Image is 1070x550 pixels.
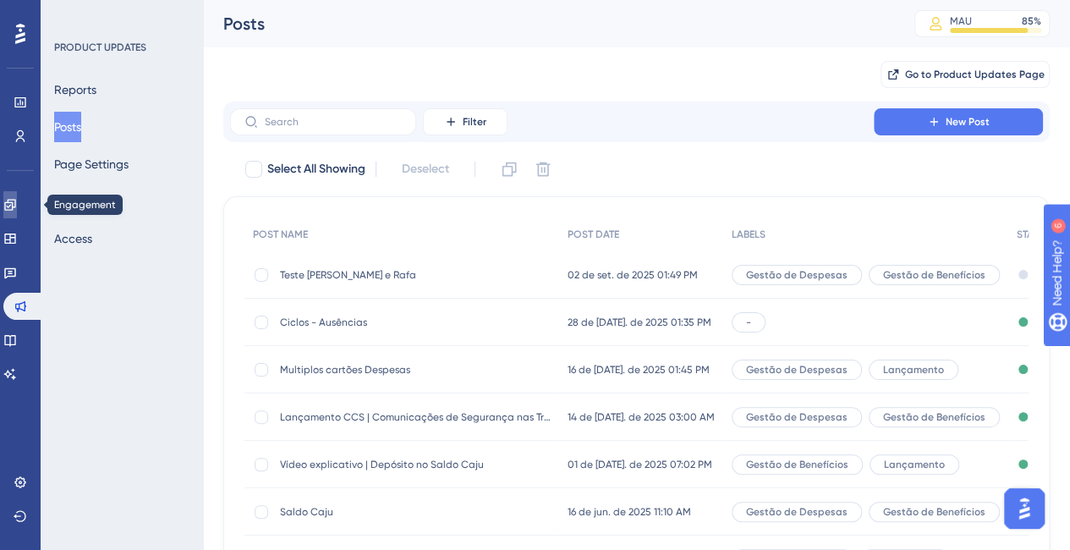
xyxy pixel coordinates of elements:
span: 16 de jun. de 2025 11:10 AM [568,505,691,519]
button: Posts [54,112,81,142]
span: Filter [463,115,486,129]
span: POST DATE [568,228,619,241]
span: 28 de [DATE]. de 2025 01:35 PM [568,316,711,329]
span: Gestão de Benefícios [746,458,848,471]
span: Gestão de Despesas [746,363,848,377]
button: Domain [54,186,96,217]
span: Gestão de Despesas [746,505,848,519]
button: Deselect [387,154,464,184]
span: 16 de [DATE]. de 2025 01:45 PM [568,363,710,377]
span: Select All Showing [267,159,365,179]
span: Saldo Caju [280,505,551,519]
div: Posts [223,12,872,36]
button: Access [54,223,92,254]
button: New Post [874,108,1043,135]
button: Reports [54,74,96,105]
span: - [746,316,751,329]
span: STATUS [1017,228,1051,241]
span: Gestão de Despesas [746,268,848,282]
span: Gestão de Benefícios [883,268,985,282]
input: Search [265,116,402,128]
span: 01 de [DATE]. de 2025 07:02 PM [568,458,712,471]
span: 14 de [DATE]. de 2025 03:00 AM [568,410,715,424]
span: 02 de set. de 2025 01:49 PM [568,268,698,282]
span: Lançamento [883,363,944,377]
span: Go to Product Updates Page [905,68,1045,81]
span: Lançamento CCS | Comunicações de Segurança nas Transações [280,410,551,424]
span: Deselect [402,159,449,179]
span: Lançamento [884,458,945,471]
button: Page Settings [54,149,129,179]
span: POST NAME [253,228,308,241]
button: Go to Product Updates Page [881,61,1050,88]
span: Gestão de Benefícios [883,505,985,519]
span: Need Help? [40,4,106,25]
span: LABELS [732,228,765,241]
span: New Post [946,115,990,129]
button: Filter [423,108,508,135]
span: Teste [PERSON_NAME] e Rafa [280,268,551,282]
iframe: UserGuiding AI Assistant Launcher [999,483,1050,534]
span: Multiplos cartões Despesas [280,363,551,377]
div: MAU [950,14,972,28]
div: 6 [118,8,123,22]
div: 85 % [1022,14,1041,28]
span: Gestão de Benefícios [883,410,985,424]
span: Ciclos - Ausências [280,316,551,329]
span: Gestão de Despesas [746,410,848,424]
div: PRODUCT UPDATES [54,41,146,54]
span: Vídeo explicativo | Depósito no Saldo Caju [280,458,551,471]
